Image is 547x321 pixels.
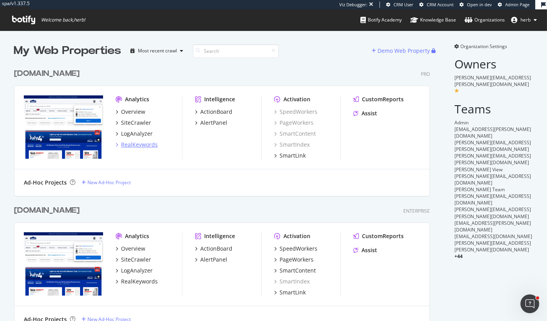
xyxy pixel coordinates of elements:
[274,289,306,296] a: SmartLink
[353,232,404,240] a: CustomReports
[410,9,456,30] a: Knowledge Base
[455,233,533,240] span: [EMAIL_ADDRESS][DOMAIN_NAME]
[121,108,145,116] div: Overview
[410,16,456,24] div: Knowledge Base
[204,95,235,103] div: Intelligence
[116,245,145,253] a: Overview
[195,108,232,116] a: ActionBoard
[41,17,85,23] span: Welcome back, herb !
[116,267,153,274] a: LogAnalyzer
[274,245,317,253] a: SpeedWorkers
[362,95,404,103] div: CustomReports
[427,2,454,7] span: CRM Account
[82,179,131,186] a: New Ad-Hoc Project
[520,294,539,313] iframe: Intercom live chat
[138,48,177,53] div: Most recent crawl
[280,267,316,274] div: SmartContent
[274,278,310,285] a: SmartIndex
[460,2,492,8] a: Open in dev
[455,240,531,253] span: [PERSON_NAME][EMAIL_ADDRESS][PERSON_NAME][DOMAIN_NAME]
[14,68,83,79] a: [DOMAIN_NAME]
[455,166,533,173] div: [PERSON_NAME] View
[116,130,153,138] a: LogAnalyzer
[116,256,151,264] a: SiteCrawler
[125,95,149,103] div: Analytics
[280,256,314,264] div: PageWorkers
[14,68,80,79] div: [DOMAIN_NAME]
[200,119,227,127] div: AlertPanel
[125,232,149,240] div: Analytics
[87,179,131,186] div: New Ad-Hoc Project
[195,245,232,253] a: ActionBoard
[274,108,317,116] div: SpeedWorkers
[421,71,430,77] div: Pro
[372,45,432,57] button: Demo Web Property
[455,253,463,260] span: + 44
[24,232,103,296] img: www.lowes.com
[372,47,432,54] a: Demo Web Property
[467,2,492,7] span: Open in dev
[362,232,404,240] div: CustomReports
[465,9,505,30] a: Organizations
[378,47,430,55] div: Demo Web Property
[403,208,430,214] div: Enterprise
[360,16,402,24] div: Botify Academy
[280,289,306,296] div: SmartLink
[455,186,533,193] div: [PERSON_NAME] Team
[520,16,531,23] span: herb
[353,109,377,117] a: Assist
[121,141,158,149] div: RealKeywords
[121,119,151,127] div: SiteCrawler
[455,74,531,88] span: [PERSON_NAME][EMAIL_ADDRESS][PERSON_NAME][DOMAIN_NAME]
[195,119,227,127] a: AlertPanel
[274,130,316,138] a: SmartContent
[360,9,402,30] a: Botify Academy
[455,152,531,166] span: [PERSON_NAME][EMAIL_ADDRESS][PERSON_NAME][DOMAIN_NAME]
[455,126,531,139] span: [EMAIL_ADDRESS][PERSON_NAME][DOMAIN_NAME]
[498,2,529,8] a: Admin Page
[14,205,80,216] div: [DOMAIN_NAME]
[116,108,145,116] a: Overview
[14,205,83,216] a: [DOMAIN_NAME]
[362,109,377,117] div: Assist
[283,95,310,103] div: Activation
[274,256,314,264] a: PageWorkers
[455,102,533,115] h2: Teams
[339,2,367,8] div: Viz Debugger:
[419,2,454,8] a: CRM Account
[455,119,533,126] div: Admin
[121,245,145,253] div: Overview
[455,173,531,186] span: [PERSON_NAME][EMAIL_ADDRESS][DOMAIN_NAME]
[455,220,531,233] span: [EMAIL_ADDRESS][PERSON_NAME][DOMAIN_NAME]
[200,256,227,264] div: AlertPanel
[394,2,413,7] span: CRM User
[461,43,508,50] span: Organization Settings
[121,130,153,138] div: LogAnalyzer
[121,256,151,264] div: SiteCrawler
[455,139,531,152] span: [PERSON_NAME][EMAIL_ADDRESS][PERSON_NAME][DOMAIN_NAME]
[274,267,316,274] a: SmartContent
[204,232,235,240] div: Intelligence
[505,14,543,26] button: herb
[362,246,377,254] div: Assist
[465,16,505,24] div: Organizations
[116,141,158,149] a: RealKeywords
[193,44,279,58] input: Search
[200,108,232,116] div: ActionBoard
[505,2,529,7] span: Admin Page
[455,57,533,70] h2: Owners
[14,43,121,59] div: My Web Properties
[353,95,404,103] a: CustomReports
[283,232,310,240] div: Activation
[386,2,413,8] a: CRM User
[280,152,306,160] div: SmartLink
[274,119,314,127] a: PageWorkers
[24,179,67,187] div: Ad-Hoc Projects
[455,206,531,219] span: [PERSON_NAME][EMAIL_ADDRESS][PERSON_NAME][DOMAIN_NAME]
[274,141,310,149] a: SmartIndex
[353,246,377,254] a: Assist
